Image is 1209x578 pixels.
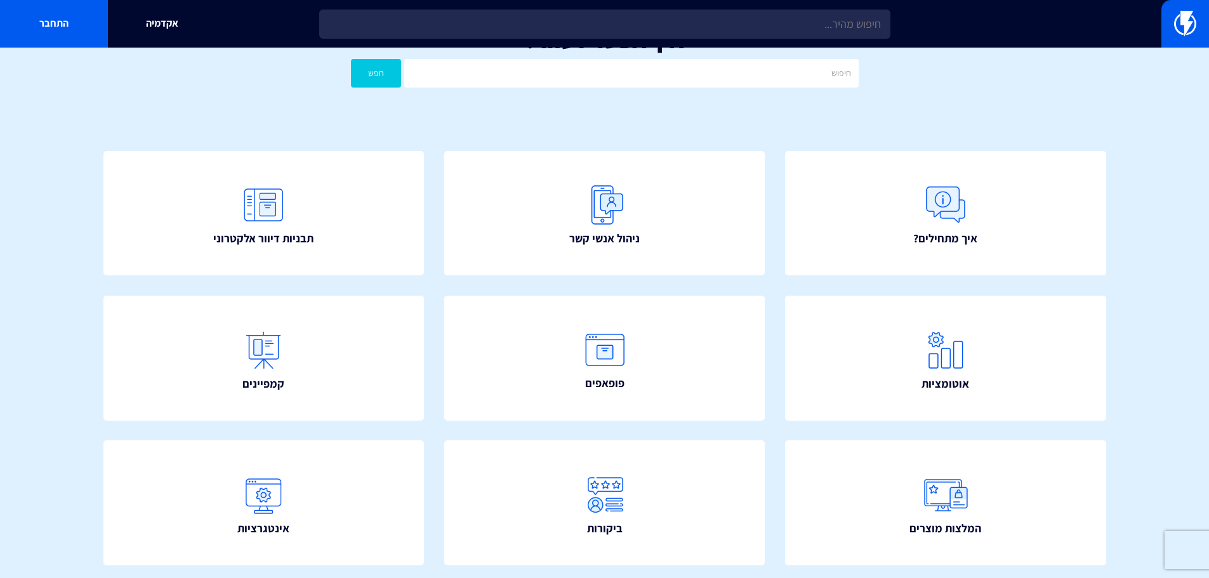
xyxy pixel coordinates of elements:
[785,296,1106,421] a: אוטומציות
[237,520,289,537] span: אינטגרציות
[569,230,640,247] span: ניהול אנשי קשר
[444,440,765,565] a: ביקורות
[444,151,765,276] a: ניהול אנשי קשר
[103,296,425,421] a: קמפיינים
[404,59,858,88] input: חיפוש
[913,230,977,247] span: איך מתחילים?
[785,151,1106,276] a: איך מתחילים?
[585,375,624,391] span: פופאפים
[587,520,623,537] span: ביקורות
[351,59,402,88] button: חפש
[909,520,981,537] span: המלצות מוצרים
[213,230,314,247] span: תבניות דיוור אלקטרוני
[103,440,425,565] a: אינטגרציות
[922,376,969,392] span: אוטומציות
[785,440,1106,565] a: המלצות מוצרים
[319,10,890,39] input: חיפוש מהיר...
[444,296,765,421] a: פופאפים
[103,151,425,276] a: תבניות דיוור אלקטרוני
[242,376,284,392] span: קמפיינים
[19,27,1190,53] h1: איך אפשר לעזור?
